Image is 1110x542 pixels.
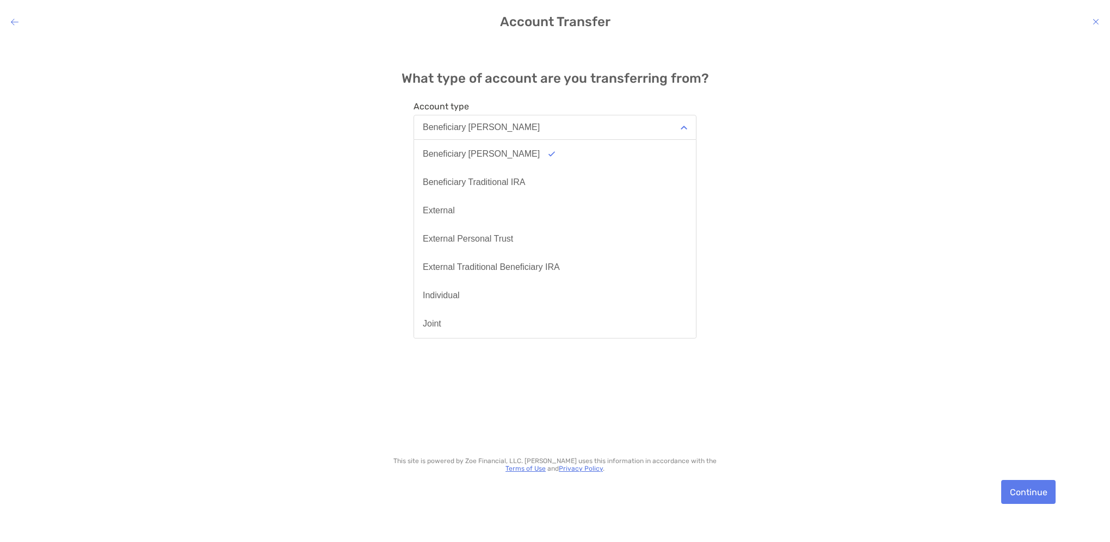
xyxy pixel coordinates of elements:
a: Privacy Policy [559,465,603,472]
button: Beneficiary Traditional IRA [414,168,696,196]
div: External [423,206,455,215]
a: Terms of Use [505,465,546,472]
img: Open dropdown arrow [681,126,687,130]
button: Continue [1001,480,1056,504]
div: Joint [423,319,441,329]
div: External Personal Trust [423,234,513,244]
h4: What type of account are you transferring from? [402,71,709,86]
button: Joint [414,310,696,338]
img: Option icon [548,151,555,157]
button: Beneficiary [PERSON_NAME] [414,115,696,140]
div: Beneficiary [PERSON_NAME] [423,149,540,159]
button: Beneficiary [PERSON_NAME] [414,140,696,168]
button: External [414,196,696,225]
div: External Traditional Beneficiary IRA [423,262,560,272]
button: Individual [414,281,696,310]
span: Account type [414,101,696,112]
p: This site is powered by Zoe Financial, LLC. [PERSON_NAME] uses this information in accordance wit... [391,457,719,472]
button: External Traditional Beneficiary IRA [414,253,696,281]
button: External Personal Trust [414,225,696,253]
div: Beneficiary [PERSON_NAME] [423,122,540,132]
div: Individual [423,291,460,300]
div: Beneficiary Traditional IRA [423,177,526,187]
